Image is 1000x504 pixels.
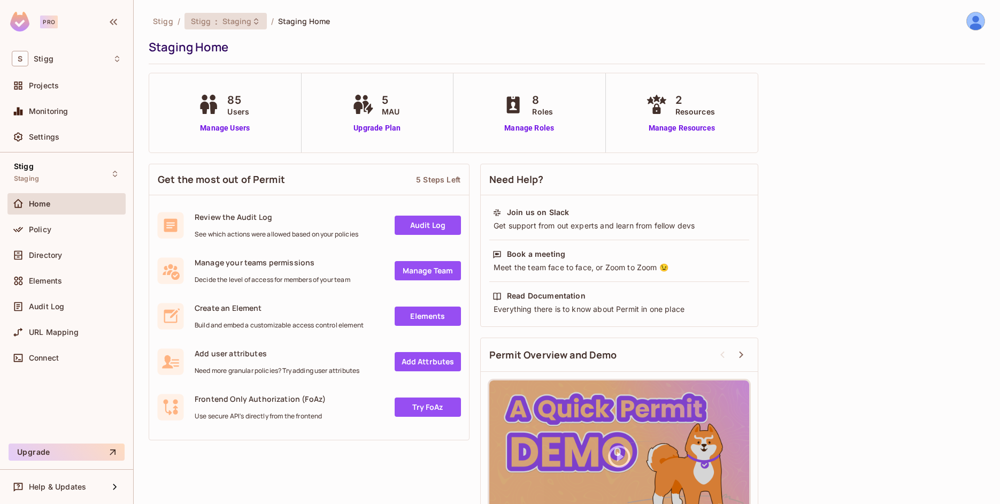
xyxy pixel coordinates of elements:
[500,123,558,134] a: Manage Roles
[195,321,364,330] span: Build and embed a customizable access control element
[222,16,252,26] span: Staging
[195,230,358,239] span: See which actions were allowed based on your policies
[493,220,746,231] div: Get support from out experts and learn from fellow devs
[395,307,461,326] a: Elements
[12,51,28,66] span: S
[227,92,249,108] span: 85
[967,12,984,30] img: Itzik Bar David
[507,291,586,301] div: Read Documentation
[158,173,285,186] span: Get the most out of Permit
[29,107,68,116] span: Monitoring
[29,81,59,90] span: Projects
[382,92,399,108] span: 5
[191,16,211,26] span: Stigg
[14,174,39,183] span: Staging
[643,123,720,134] a: Manage Resources
[195,303,364,313] span: Create an Element
[395,352,461,371] a: Add Attrbutes
[153,16,173,26] span: the active workspace
[29,277,62,285] span: Elements
[29,225,51,234] span: Policy
[489,173,544,186] span: Need Help?
[278,16,330,26] span: Staging Home
[29,328,79,337] span: URL Mapping
[178,16,180,26] li: /
[382,106,399,117] span: MAU
[9,444,125,461] button: Upgrade
[489,348,617,362] span: Permit Overview and Demo
[40,16,58,28] div: Pro
[395,216,461,235] a: Audit Log
[29,200,51,208] span: Home
[29,483,86,491] span: Help & Updates
[507,249,565,259] div: Book a meeting
[227,106,249,117] span: Users
[10,12,29,32] img: SReyMgAAAABJRU5ErkJggg==
[195,123,255,134] a: Manage Users
[675,106,715,117] span: Resources
[195,412,326,421] span: Use secure API's directly from the frontend
[34,55,53,63] span: Workspace: Stigg
[29,251,62,259] span: Directory
[675,92,715,108] span: 2
[214,17,218,26] span: :
[29,354,59,362] span: Connect
[29,302,64,311] span: Audit Log
[493,304,746,315] div: Everything there is to know about Permit in one place
[271,16,274,26] li: /
[195,366,359,375] span: Need more granular policies? Try adding user attributes
[350,123,405,134] a: Upgrade Plan
[493,262,746,273] div: Meet the team face to face, or Zoom to Zoom 😉
[195,394,326,404] span: Frontend Only Authorization (FoAz)
[532,92,553,108] span: 8
[416,174,460,185] div: 5 Steps Left
[149,39,980,55] div: Staging Home
[395,261,461,280] a: Manage Team
[29,133,59,141] span: Settings
[532,106,553,117] span: Roles
[14,162,34,171] span: Stigg
[195,276,350,284] span: Decide the level of access for members of your team
[395,398,461,417] a: Try FoAz
[195,257,350,268] span: Manage your teams permissions
[195,212,358,222] span: Review the Audit Log
[507,207,569,218] div: Join us on Slack
[195,348,359,358] span: Add user attributes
